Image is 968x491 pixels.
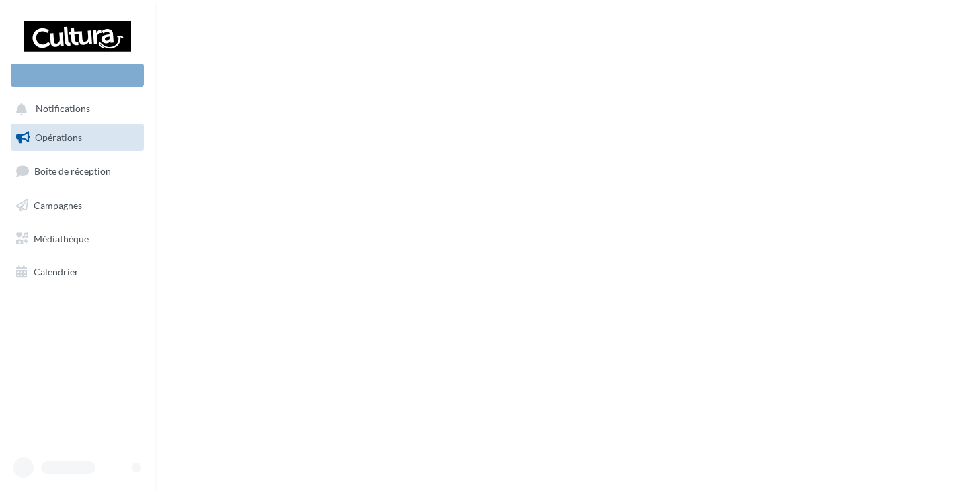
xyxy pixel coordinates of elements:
[8,258,147,286] a: Calendrier
[35,132,82,143] span: Opérations
[8,191,147,220] a: Campagnes
[34,199,82,211] span: Campagnes
[34,266,79,277] span: Calendrier
[8,157,147,185] a: Boîte de réception
[36,103,90,115] span: Notifications
[8,124,147,152] a: Opérations
[11,64,144,87] div: Nouvelle campagne
[8,225,147,253] a: Médiathèque
[34,232,89,244] span: Médiathèque
[34,165,111,177] span: Boîte de réception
